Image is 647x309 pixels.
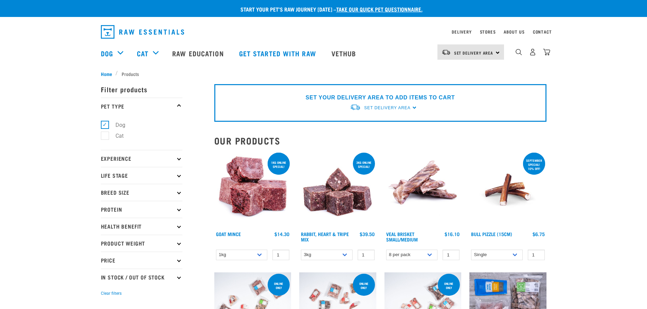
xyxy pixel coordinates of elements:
[523,155,545,174] div: September special! 10% off!
[454,52,493,54] span: Set Delivery Area
[529,49,536,56] img: user.png
[101,201,182,218] p: Protein
[274,231,289,237] div: $14.30
[480,31,496,33] a: Stores
[384,151,462,228] img: 1207 Veal Brisket 4pp 01
[268,157,290,172] div: 1kg online special!
[214,135,546,146] h2: Our Products
[336,7,423,11] a: take our quick pet questionnaire.
[101,235,182,252] p: Product Weight
[364,105,410,110] span: Set Delivery Area
[438,278,460,293] div: Online Only
[386,233,418,240] a: Veal Brisket Small/Medium
[101,98,182,115] p: Pet Type
[232,40,325,67] a: Get started with Raw
[533,231,545,237] div: $6.75
[214,151,291,228] img: 1077 Wild Goat Mince 01
[101,290,122,296] button: Clear filters
[471,233,512,235] a: Bull Pizzle (15cm)
[299,151,376,228] img: 1175 Rabbit Heart Tripe Mix 01
[101,252,182,269] p: Price
[101,48,113,58] a: Dog
[301,233,349,240] a: Rabbit, Heart & Tripe Mix
[272,250,289,260] input: 1
[353,157,375,172] div: 3kg online special!
[101,70,112,77] span: Home
[101,70,546,77] nav: breadcrumbs
[216,233,241,235] a: Goat Mince
[268,278,290,293] div: Online Only
[442,49,451,55] img: van-moving.png
[101,25,184,39] img: Raw Essentials Logo
[360,231,375,237] div: $39.50
[101,269,182,286] p: In Stock / Out Of Stock
[137,48,148,58] a: Cat
[443,250,460,260] input: 1
[445,231,460,237] div: $16.10
[105,121,128,129] label: Dog
[469,151,546,228] img: Bull Pizzle
[353,278,375,293] div: Online Only
[350,104,361,111] img: van-moving.png
[533,31,552,33] a: Contact
[165,40,232,67] a: Raw Education
[528,250,545,260] input: 1
[358,250,375,260] input: 1
[101,81,182,98] p: Filter products
[101,150,182,167] p: Experience
[543,49,550,56] img: home-icon@2x.png
[306,94,455,102] p: SET YOUR DELIVERY AREA TO ADD ITEMS TO CART
[452,31,471,33] a: Delivery
[105,132,126,140] label: Cat
[101,70,116,77] a: Home
[325,40,365,67] a: Vethub
[101,184,182,201] p: Breed Size
[504,31,524,33] a: About Us
[95,22,552,41] nav: dropdown navigation
[516,49,522,55] img: home-icon-1@2x.png
[101,167,182,184] p: Life Stage
[101,218,182,235] p: Health Benefit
